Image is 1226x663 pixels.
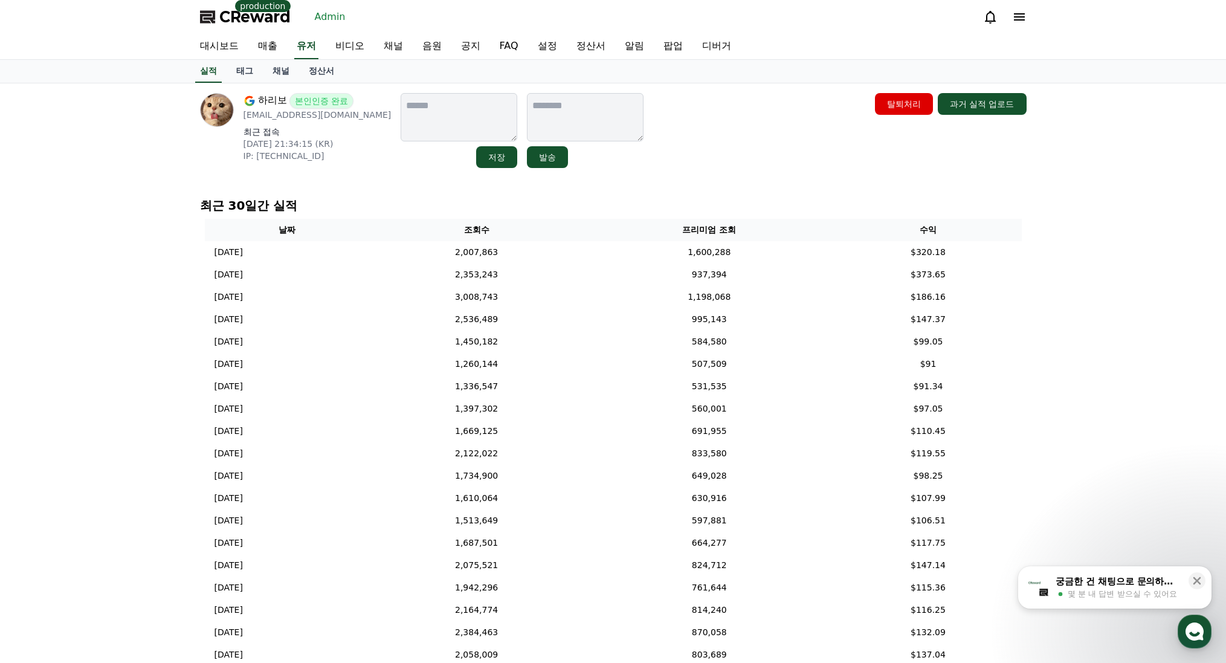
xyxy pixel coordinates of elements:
th: 날짜 [205,219,370,241]
td: 630,916 [584,487,834,509]
a: 정산서 [299,60,344,83]
td: 1,610,064 [369,487,584,509]
a: Admin [310,7,350,27]
td: 2,075,521 [369,554,584,577]
a: 유저 [294,34,318,59]
td: 761,644 [584,577,834,599]
p: [DATE] [215,291,243,303]
th: 프리미엄 조회 [584,219,834,241]
td: 2,353,243 [369,264,584,286]
a: 태그 [227,60,263,83]
td: $373.65 [834,264,1021,286]
button: 저장 [476,146,517,168]
td: 1,260,144 [369,353,584,375]
a: 정산서 [567,34,615,59]
p: 최근 접속 [244,126,392,138]
td: 3,008,743 [369,286,584,308]
a: CReward [200,7,291,27]
th: 조회수 [369,219,584,241]
td: 507,509 [584,353,834,375]
td: 1,687,501 [369,532,584,554]
a: 알림 [615,34,654,59]
a: 비디오 [326,34,374,59]
a: 대시보드 [190,34,248,59]
p: IP: [TECHNICAL_ID] [244,150,392,162]
td: $320.18 [834,241,1021,264]
p: [DATE] [215,380,243,393]
p: [DATE] [215,447,243,460]
td: $97.05 [834,398,1021,420]
td: 560,001 [584,398,834,420]
td: 824,712 [584,554,834,577]
td: 691,955 [584,420,834,442]
p: [DATE] [215,335,243,348]
td: 1,734,900 [369,465,584,487]
p: [DATE] [215,559,243,572]
th: 수익 [834,219,1021,241]
a: 팝업 [654,34,692,59]
td: $110.45 [834,420,1021,442]
td: 584,580 [584,331,834,353]
td: 1,397,302 [369,398,584,420]
p: [DATE] 21:34:15 (KR) [244,138,392,150]
td: 833,580 [584,442,834,465]
button: 과거 실적 업로드 [938,93,1027,115]
td: $107.99 [834,487,1021,509]
td: $147.14 [834,554,1021,577]
td: 649,028 [584,465,834,487]
td: $99.05 [834,331,1021,353]
td: 1,600,288 [584,241,834,264]
td: $116.25 [834,599,1021,621]
span: 하리보 [258,93,287,109]
td: 531,535 [584,375,834,398]
a: 홈 [4,383,80,413]
td: 870,058 [584,621,834,644]
td: 2,007,863 [369,241,584,264]
td: $186.16 [834,286,1021,308]
p: [DATE] [215,648,243,661]
button: 탈퇴처리 [875,93,933,115]
a: 공지 [451,34,490,59]
p: [DATE] [215,403,243,415]
td: $98.25 [834,465,1021,487]
td: 2,122,022 [369,442,584,465]
td: 1,336,547 [369,375,584,398]
td: $91.34 [834,375,1021,398]
span: 설정 [187,401,201,411]
a: 설정 [528,34,567,59]
td: 1,450,182 [369,331,584,353]
a: FAQ [490,34,528,59]
span: CReward [219,7,291,27]
a: 매출 [248,34,287,59]
td: 1,942,296 [369,577,584,599]
p: [DATE] [215,514,243,527]
p: [DATE] [215,626,243,639]
td: $119.55 [834,442,1021,465]
td: 1,198,068 [584,286,834,308]
p: [EMAIL_ADDRESS][DOMAIN_NAME] [244,109,392,121]
td: $115.36 [834,577,1021,599]
a: 디버거 [692,34,741,59]
td: 597,881 [584,509,834,532]
td: $147.37 [834,308,1021,331]
td: 1,513,649 [369,509,584,532]
p: [DATE] [215,581,243,594]
span: 대화 [111,402,125,412]
a: 실적 [195,60,222,83]
td: 2,384,463 [369,621,584,644]
td: 664,277 [584,532,834,554]
a: 음원 [413,34,451,59]
p: 최근 30일간 실적 [200,197,1027,214]
p: [DATE] [215,358,243,370]
p: [DATE] [215,470,243,482]
td: 937,394 [584,264,834,286]
a: 대화 [80,383,156,413]
td: 2,536,489 [369,308,584,331]
p: [DATE] [215,246,243,259]
p: [DATE] [215,313,243,326]
td: 995,143 [584,308,834,331]
p: [DATE] [215,425,243,438]
a: 채널 [263,60,299,83]
a: 설정 [156,383,232,413]
a: 채널 [374,34,413,59]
